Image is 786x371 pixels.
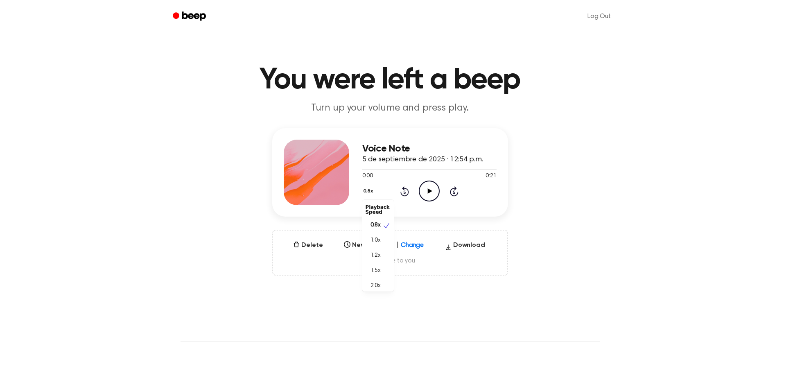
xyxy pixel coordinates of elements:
[362,184,376,198] button: 0.8x
[370,282,381,290] span: 2.0x
[362,201,394,218] div: Playback Speed
[370,221,381,230] span: 0.8x
[370,267,381,275] span: 1.5x
[362,200,394,292] div: 0.8x
[370,251,381,260] span: 1.2x
[370,236,381,245] span: 1.0x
